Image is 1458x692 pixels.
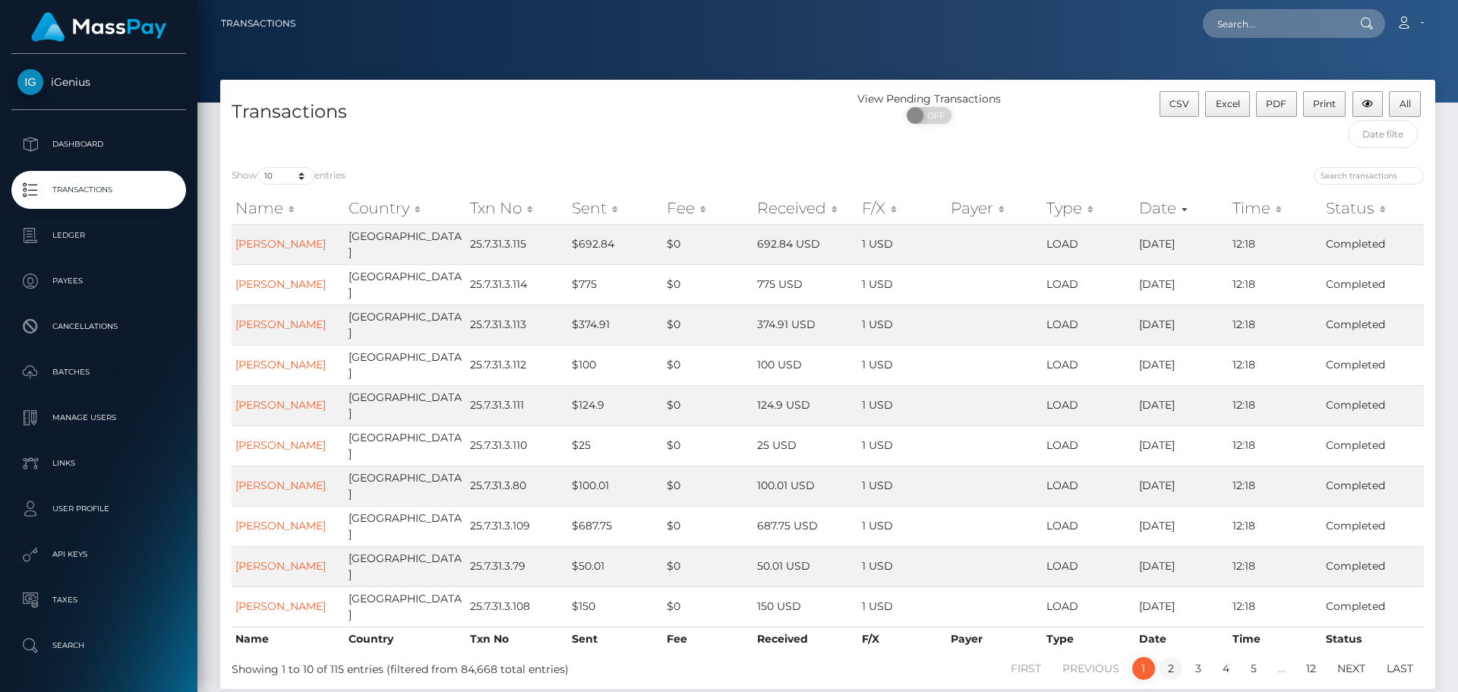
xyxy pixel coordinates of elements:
[466,586,568,627] td: 25.7.31.3.108
[466,425,568,466] td: 25.7.31.3.110
[858,627,947,651] th: F/X
[235,237,326,251] a: [PERSON_NAME]
[17,133,180,156] p: Dashboard
[17,406,180,429] p: Manage Users
[11,75,186,89] span: iGenius
[1043,546,1135,586] td: LOAD
[466,385,568,425] td: 25.7.31.3.111
[753,466,858,506] td: 100.01 USD
[1348,120,1419,148] input: Date filter
[753,193,858,223] th: Received: activate to sort column ascending
[17,634,180,657] p: Search
[466,506,568,546] td: 25.7.31.3.109
[1135,466,1229,506] td: [DATE]
[232,167,346,185] label: Show entries
[1322,193,1424,223] th: Status: activate to sort column ascending
[345,425,466,466] td: [GEOGRAPHIC_DATA]
[17,589,180,611] p: Taxes
[568,627,664,651] th: Sent
[1229,586,1322,627] td: 12:18
[663,466,753,506] td: $0
[1229,627,1322,651] th: Time
[1322,345,1424,385] td: Completed
[1229,193,1322,223] th: Time: activate to sort column ascending
[11,125,186,163] a: Dashboard
[1229,264,1322,305] td: 12:18
[31,12,166,42] img: MassPay Logo
[232,99,816,125] h4: Transactions
[17,69,43,95] img: iGenius
[753,264,858,305] td: 775 USD
[235,519,326,532] a: [PERSON_NAME]
[753,627,858,651] th: Received
[345,466,466,506] td: [GEOGRAPHIC_DATA]
[858,466,947,506] td: 1 USD
[11,353,186,391] a: Batches
[232,193,345,223] th: Name: activate to sort column ascending
[466,466,568,506] td: 25.7.31.3.80
[1043,466,1135,506] td: LOAD
[235,398,326,412] a: [PERSON_NAME]
[466,193,568,223] th: Txn No: activate to sort column ascending
[1322,506,1424,546] td: Completed
[1314,167,1424,185] input: Search transactions
[345,546,466,586] td: [GEOGRAPHIC_DATA]
[466,224,568,264] td: 25.7.31.3.115
[11,536,186,574] a: API Keys
[1256,91,1297,117] button: PDF
[11,171,186,209] a: Transactions
[753,425,858,466] td: 25 USD
[1043,425,1135,466] td: LOAD
[568,264,664,305] td: $775
[1329,657,1374,680] a: Next
[11,490,186,528] a: User Profile
[858,345,947,385] td: 1 USD
[1229,466,1322,506] td: 12:18
[568,224,664,264] td: $692.84
[1214,657,1238,680] a: 4
[1043,345,1135,385] td: LOAD
[1322,466,1424,506] td: Completed
[1322,224,1424,264] td: Completed
[17,315,180,338] p: Cancellations
[858,586,947,627] td: 1 USD
[466,305,568,345] td: 25.7.31.3.113
[568,425,664,466] td: $25
[345,305,466,345] td: [GEOGRAPHIC_DATA]
[1322,586,1424,627] td: Completed
[466,627,568,651] th: Txn No
[345,627,466,651] th: Country
[1322,305,1424,345] td: Completed
[466,546,568,586] td: 25.7.31.3.79
[1160,91,1200,117] button: CSV
[11,399,186,437] a: Manage Users
[345,193,466,223] th: Country: activate to sort column ascending
[221,8,295,39] a: Transactions
[11,262,186,300] a: Payees
[568,546,664,586] td: $50.01
[858,385,947,425] td: 1 USD
[1378,657,1422,680] a: Last
[466,345,568,385] td: 25.7.31.3.112
[17,179,180,201] p: Transactions
[1322,264,1424,305] td: Completed
[17,270,180,292] p: Payees
[1352,91,1384,117] button: Column visibility
[345,345,466,385] td: [GEOGRAPHIC_DATA]
[858,224,947,264] td: 1 USD
[1229,385,1322,425] td: 12:18
[568,305,664,345] td: $374.91
[17,224,180,247] p: Ledger
[1160,657,1182,680] a: 2
[1135,627,1229,651] th: Date
[1322,385,1424,425] td: Completed
[947,193,1043,223] th: Payer: activate to sort column ascending
[11,444,186,482] a: Links
[1135,305,1229,345] td: [DATE]
[1043,627,1135,651] th: Type
[568,385,664,425] td: $124.9
[1389,91,1421,117] button: All
[17,498,180,520] p: User Profile
[1043,224,1135,264] td: LOAD
[466,264,568,305] td: 25.7.31.3.114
